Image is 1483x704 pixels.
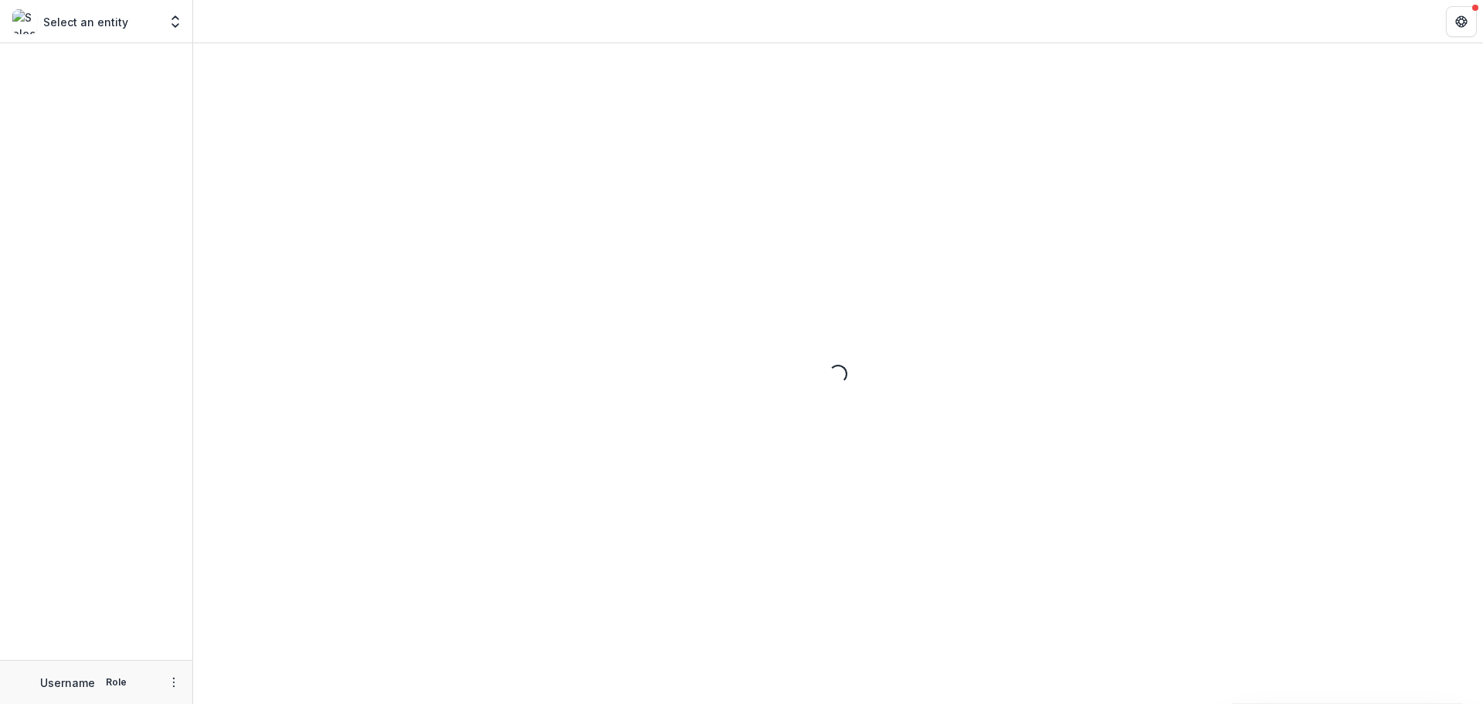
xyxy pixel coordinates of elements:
p: Select an entity [43,14,128,30]
button: Open entity switcher [165,6,186,37]
p: Username [40,675,95,691]
p: Role [101,675,131,689]
button: Get Help [1446,6,1477,37]
img: Select an entity [12,9,37,34]
button: More [165,673,183,692]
